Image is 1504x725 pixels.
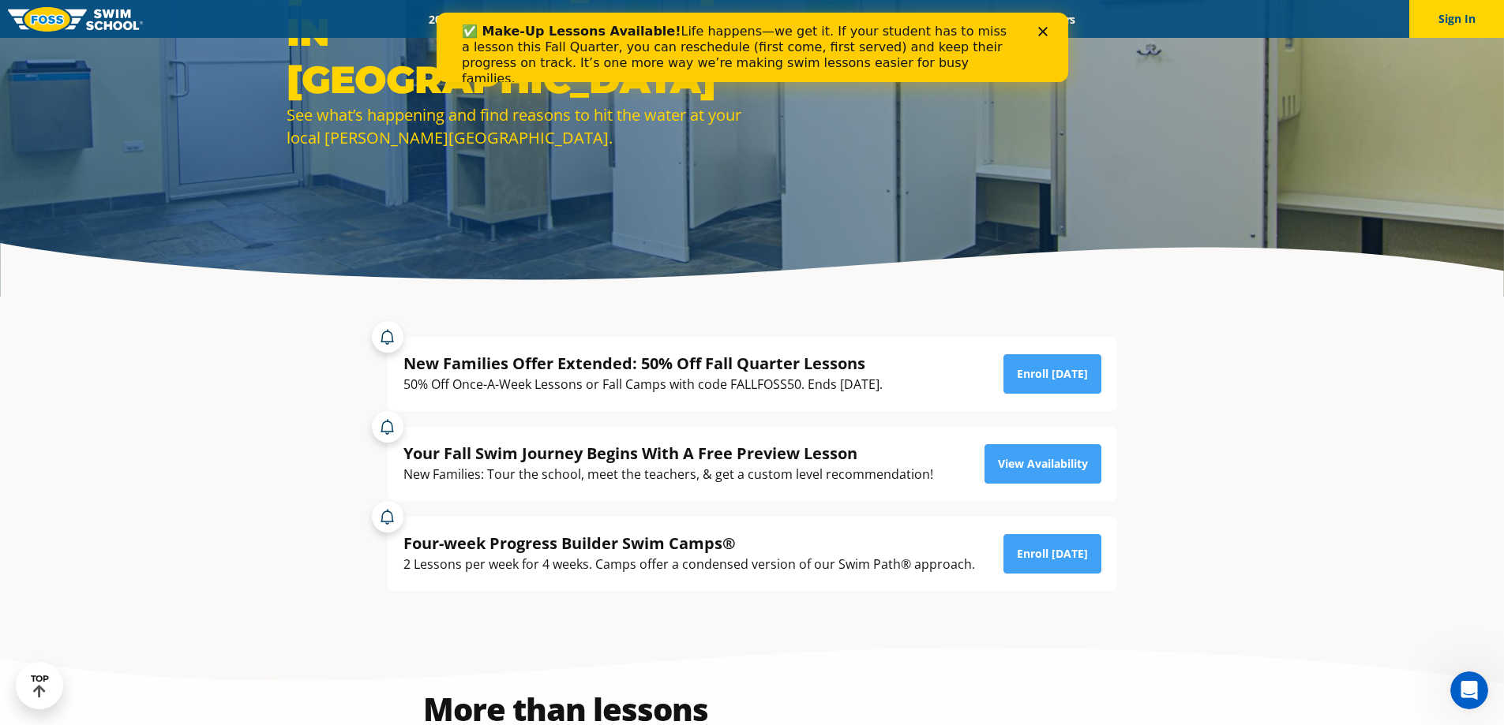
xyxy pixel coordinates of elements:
div: New Families: Tour the school, meet the teachers, & get a custom level recommendation! [403,464,933,485]
iframe: Intercom live chat [1450,671,1488,709]
div: See what’s happening and find reasons to hit the water at your local [PERSON_NAME][GEOGRAPHIC_DATA]. [287,103,744,149]
div: TOP [31,674,49,698]
a: Schools [514,12,580,27]
a: Careers [1023,12,1089,27]
h2: More than lessons [388,693,744,725]
div: Four-week Progress Builder Swim Camps® [403,533,975,554]
a: 2025 Calendar [415,12,514,27]
iframe: Intercom live chat banner [437,13,1068,82]
img: FOSS Swim School Logo [8,7,143,32]
div: Close [602,14,617,24]
a: Blog [973,12,1023,27]
div: 50% Off Once-A-Week Lessons or Fall Camps with code FALLFOSS50. Ends [DATE]. [403,374,883,395]
a: Enroll [DATE] [1003,534,1101,574]
b: ✅ Make-Up Lessons Available! [25,11,244,26]
div: New Families Offer Extended: 50% Off Fall Quarter Lessons [403,353,883,374]
div: 2 Lessons per week for 4 weeks. Camps offer a condensed version of our Swim Path® approach. [403,554,975,575]
a: Enroll [DATE] [1003,354,1101,394]
a: Swim Like [PERSON_NAME] [807,12,974,27]
a: View Availability [985,444,1101,484]
div: Life happens—we get it. If your student has to miss a lesson this Fall Quarter, you can reschedul... [25,11,581,74]
div: Your Fall Swim Journey Begins With A Free Preview Lesson [403,443,933,464]
a: About FOSS [718,12,807,27]
a: Swim Path® Program [580,12,718,27]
